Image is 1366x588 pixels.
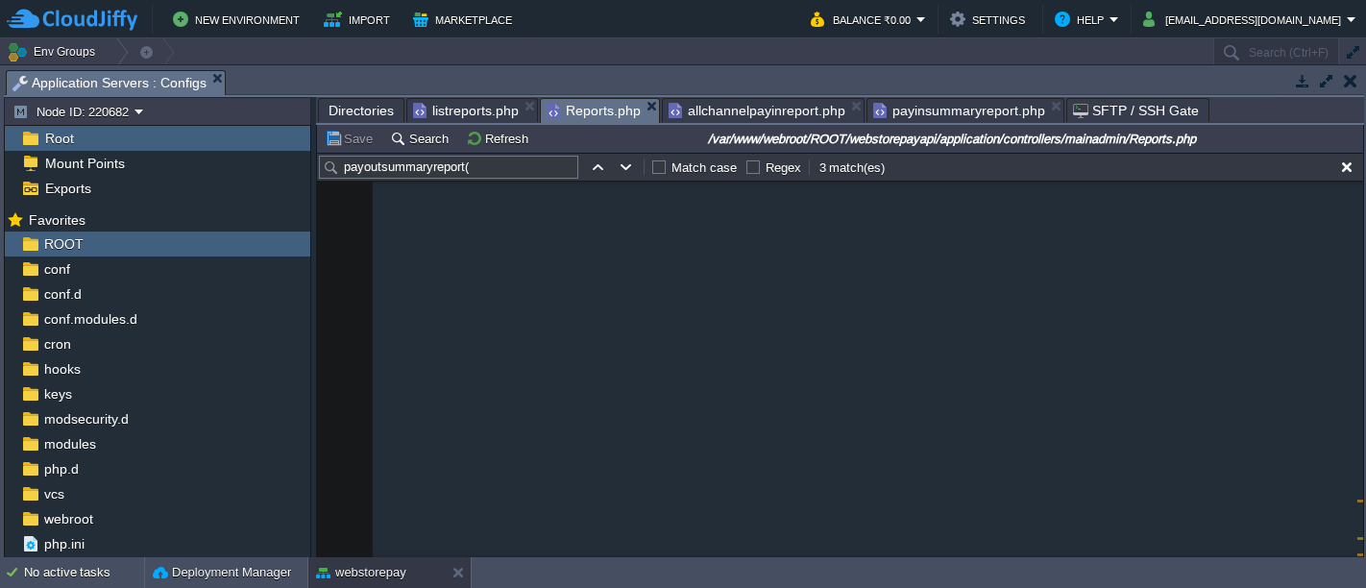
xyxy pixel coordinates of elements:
a: Mount Points [41,155,128,172]
span: Application Servers : Configs [12,71,207,95]
li: /var/www/webroot/ROOT/webstorepayapi/application/views/mainadmin/reports/payinsummaryreport.php [866,98,1064,122]
button: Refresh [466,130,534,147]
button: Settings [950,8,1031,31]
a: php.ini [40,535,87,552]
button: Deployment Manager [153,563,291,582]
a: conf.modules.d [40,310,140,328]
a: Favorites [25,212,88,228]
button: Balance ₹0.00 [811,8,916,31]
span: SFTP / SSH Gate [1073,99,1199,122]
a: conf [40,260,73,278]
button: [EMAIL_ADDRESS][DOMAIN_NAME] [1143,8,1347,31]
li: /var/www/webroot/ROOT/webstorepayapi/application/views/mainadmin/reports/listreports.php [406,98,538,122]
button: webstorepay [316,563,406,582]
span: Favorites [25,211,88,229]
label: Regex [766,160,801,175]
a: webroot [40,510,96,527]
img: CloudJiffy [7,8,137,32]
a: modsecurity.d [40,410,132,428]
button: New Environment [173,8,305,31]
a: ROOT [40,235,86,253]
a: cron [40,335,74,353]
button: Env Groups [7,38,102,65]
span: Directories [329,99,394,122]
a: Root [41,130,77,147]
span: payinsummaryreport.php [873,99,1045,122]
button: Marketplace [413,8,518,31]
label: Match case [671,160,737,175]
div: No active tasks [24,557,144,588]
li: /var/www/webroot/ROOT/webstorepayapi/application/views/mainadmin/reports/allchannelpayinreport.php [662,98,865,122]
button: Import [324,8,396,31]
li: /var/www/webroot/ROOT/webstorepayapi/application/controllers/mainadmin/Reports.php [540,98,660,122]
a: keys [40,385,75,403]
a: conf.d [40,285,85,303]
a: php.d [40,460,82,478]
button: Help [1055,8,1110,31]
button: Search [390,130,454,147]
button: Save [325,130,378,147]
a: vcs [40,485,67,502]
span: Reports.php [547,99,641,123]
div: 3 match(es) [817,159,888,177]
span: listreports.php [413,99,519,122]
button: Node ID: 220682 [12,103,134,120]
a: modules [40,435,99,453]
a: hooks [40,360,84,378]
a: Exports [41,180,94,197]
iframe: chat widget [1285,511,1347,569]
span: allchannelpayinreport.php [669,99,845,122]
